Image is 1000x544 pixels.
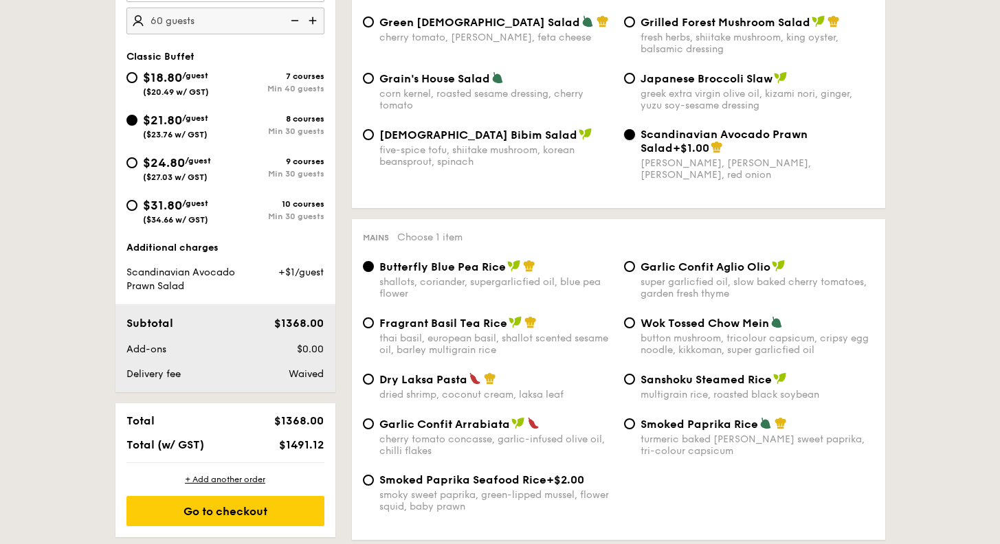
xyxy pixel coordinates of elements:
[509,316,522,328] img: icon-vegan.f8ff3823.svg
[469,372,481,385] img: icon-spicy.37a8142b.svg
[581,15,594,27] img: icon-vegetarian.fe4039eb.svg
[126,368,181,380] span: Delivery fee
[126,343,166,355] span: Add-ons
[363,317,374,328] input: Fragrant Basil Tea Ricethai basil, european basil, shallot scented sesame oil, barley multigrain ...
[126,496,324,526] div: Go to checkout
[491,71,504,84] img: icon-vegetarian.fe4039eb.svg
[624,317,635,328] input: Wok Tossed Chow Meinbutton mushroom, tricolour capsicum, cripsy egg noodle, kikkoman, super garli...
[126,414,155,427] span: Total
[274,317,324,330] span: $1368.00
[379,317,507,330] span: Fragrant Basil Tea Rice
[624,374,635,385] input: Sanshoku Steamed Ricemultigrain rice, roasted black soybean
[363,73,374,84] input: Grain's House Saladcorn kernel, roasted sesame dressing, cherry tomato
[641,260,770,273] span: Garlic Confit Aglio Olio
[363,418,374,429] input: Garlic Confit Arrabiatacherry tomato concasse, garlic-infused olive oil, chilli flakes
[641,16,810,29] span: Grilled Forest Mushroom Salad
[182,199,208,208] span: /guest
[225,84,324,93] div: Min 40 guests
[289,368,324,380] span: Waived
[143,215,208,225] span: ($34.66 w/ GST)
[126,8,324,34] input: Number of guests
[624,16,635,27] input: Grilled Forest Mushroom Saladfresh herbs, shiitake mushroom, king oyster, balsamic dressing
[379,32,613,43] div: cherry tomato, [PERSON_NAME], feta cheese
[624,261,635,272] input: Garlic Confit Aglio Oliosuper garlicfied oil, slow baked cherry tomatoes, garden fresh thyme
[143,155,185,170] span: $24.80
[143,87,209,97] span: ($20.49 w/ GST)
[304,8,324,34] img: icon-add.58712e84.svg
[484,372,496,385] img: icon-chef-hat.a58ddaea.svg
[507,260,521,272] img: icon-vegan.f8ff3823.svg
[641,276,874,299] div: super garlicfied oil, slow baked cherry tomatoes, garden fresh thyme
[812,15,825,27] img: icon-vegan.f8ff3823.svg
[774,71,788,84] img: icon-vegan.f8ff3823.svg
[126,72,137,83] input: $18.80/guest($20.49 w/ GST)7 coursesMin 40 guests
[363,233,389,242] span: Mains
[283,8,304,34] img: icon-reduce.1d2dbef1.svg
[143,130,208,139] span: ($23.76 w/ GST)
[379,332,613,356] div: thai basil, european basil, shallot scented sesame oil, barley multigrain rice
[524,316,537,328] img: icon-chef-hat.a58ddaea.svg
[624,418,635,429] input: Smoked Paprika Riceturmeric baked [PERSON_NAME] sweet paprika, tri-colour capsicum
[775,417,787,429] img: icon-chef-hat.a58ddaea.svg
[379,389,613,400] div: dried shrimp, coconut cream, laksa leaf
[379,473,546,486] span: Smoked Paprika Seafood Rice
[379,128,577,141] span: [DEMOGRAPHIC_DATA] Bibim Salad
[641,32,874,55] div: fresh herbs, shiitake mushroom, king oyster, balsamic dressing
[379,418,510,431] span: Garlic Confit Arrabiata
[511,417,525,429] img: icon-vegan.f8ff3823.svg
[225,114,324,124] div: 8 courses
[379,88,613,111] div: corn kernel, roasted sesame dressing, cherry tomato
[363,16,374,27] input: Green [DEMOGRAPHIC_DATA] Saladcherry tomato, [PERSON_NAME], feta cheese
[827,15,840,27] img: icon-chef-hat.a58ddaea.svg
[225,157,324,166] div: 9 courses
[641,88,874,111] div: greek extra virgin olive oil, kizami nori, ginger, yuzu soy-sesame dressing
[597,15,609,27] img: icon-chef-hat.a58ddaea.svg
[143,198,182,213] span: $31.80
[363,261,374,272] input: Butterfly Blue Pea Riceshallots, coriander, supergarlicfied oil, blue pea flower
[641,389,874,400] div: multigrain rice, roasted black soybean
[397,231,463,243] span: Choose 1 item
[185,156,211,166] span: /guest
[527,417,540,429] img: icon-spicy.37a8142b.svg
[523,260,535,272] img: icon-chef-hat.a58ddaea.svg
[126,267,235,292] span: Scandinavian Avocado Prawn Salad
[363,374,374,385] input: Dry Laksa Pastadried shrimp, coconut cream, laksa leaf
[182,113,208,123] span: /guest
[274,414,324,427] span: $1368.00
[126,317,173,330] span: Subtotal
[225,126,324,136] div: Min 30 guests
[379,433,613,457] div: cherry tomato concasse, garlic-infused olive oil, chilli flakes
[143,113,182,128] span: $21.80
[770,316,783,328] img: icon-vegetarian.fe4039eb.svg
[279,438,324,451] span: $1491.12
[641,433,874,457] div: turmeric baked [PERSON_NAME] sweet paprika, tri-colour capsicum
[546,473,584,486] span: +$2.00
[363,475,374,486] input: Smoked Paprika Seafood Rice+$2.00smoky sweet paprika, green-lipped mussel, flower squid, baby prawn
[641,72,773,85] span: Japanese Broccoli Slaw
[143,172,208,182] span: ($27.03 w/ GST)
[579,128,592,140] img: icon-vegan.f8ff3823.svg
[297,343,324,355] span: $0.00
[143,70,182,85] span: $18.80
[772,260,786,272] img: icon-vegan.f8ff3823.svg
[225,199,324,209] div: 10 courses
[379,16,580,29] span: Green [DEMOGRAPHIC_DATA] Salad
[673,141,709,155] span: +$1.00
[126,200,137,211] input: $31.80/guest($34.66 w/ GST)10 coursesMin 30 guests
[379,144,613,168] div: five-spice tofu, shiitake mushroom, korean beansprout, spinach
[759,417,772,429] img: icon-vegetarian.fe4039eb.svg
[225,212,324,221] div: Min 30 guests
[278,267,324,278] span: +$1/guest
[126,438,204,451] span: Total (w/ GST)
[126,51,195,63] span: Classic Buffet
[773,372,787,385] img: icon-vegan.f8ff3823.svg
[225,71,324,81] div: 7 courses
[624,73,635,84] input: Japanese Broccoli Slawgreek extra virgin olive oil, kizami nori, ginger, yuzu soy-sesame dressing
[641,418,758,431] span: Smoked Paprika Rice
[641,332,874,356] div: button mushroom, tricolour capsicum, cripsy egg noodle, kikkoman, super garlicfied oil
[379,72,490,85] span: Grain's House Salad
[379,373,467,386] span: Dry Laksa Pasta
[126,474,324,485] div: + Add another order
[641,373,772,386] span: Sanshoku Steamed Rice
[126,241,324,255] div: Additional charges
